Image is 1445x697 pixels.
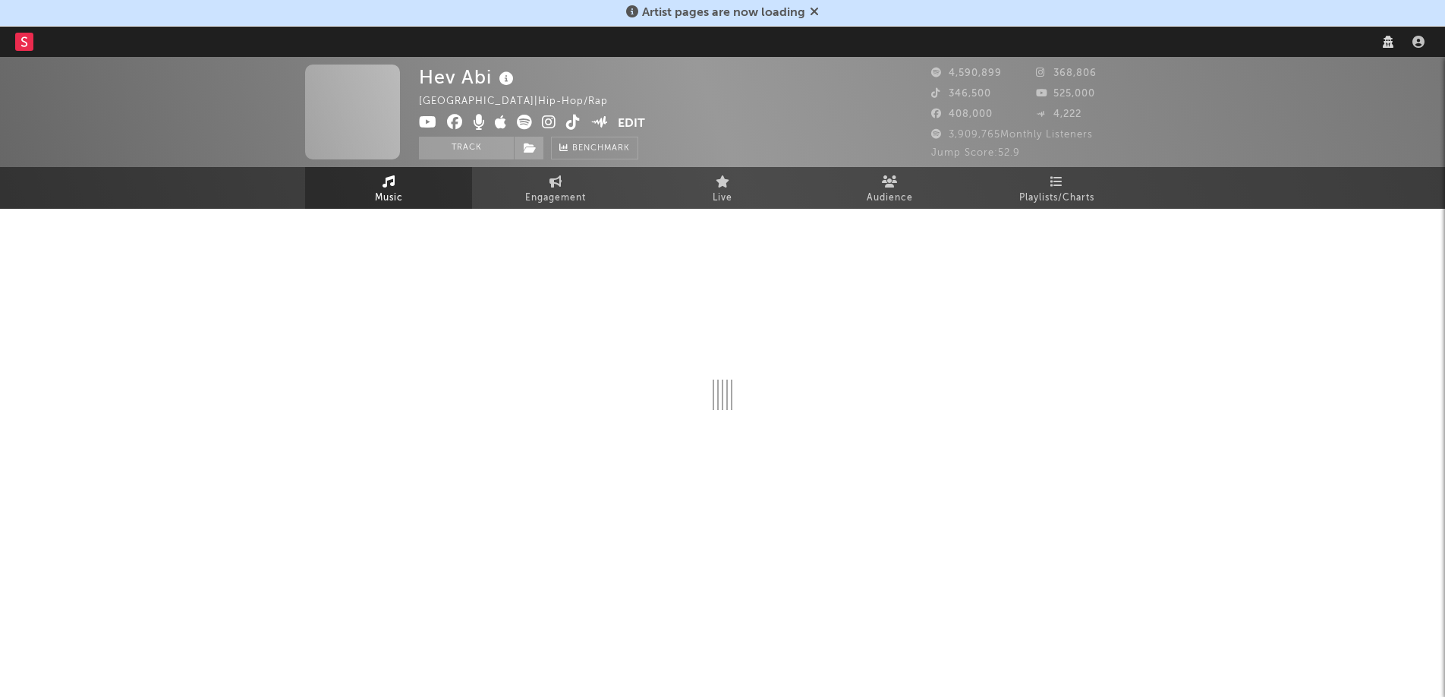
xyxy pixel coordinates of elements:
span: Benchmark [572,140,630,158]
span: 4,222 [1036,109,1081,119]
span: 4,590,899 [931,68,1002,78]
div: Hev Abi [419,65,518,90]
span: Live [713,189,732,207]
span: Audience [867,189,913,207]
span: 408,000 [931,109,993,119]
a: Music [305,167,472,209]
a: Playlists/Charts [973,167,1140,209]
span: 368,806 [1036,68,1097,78]
span: Jump Score: 52.9 [931,148,1020,158]
a: Benchmark [551,137,638,159]
a: Engagement [472,167,639,209]
span: Dismiss [810,7,819,19]
a: Live [639,167,806,209]
span: Playlists/Charts [1019,189,1094,207]
span: 346,500 [931,89,991,99]
span: Artist pages are now loading [642,7,805,19]
span: Music [375,189,403,207]
div: [GEOGRAPHIC_DATA] | Hip-Hop/Rap [419,93,625,111]
span: 3,909,765 Monthly Listeners [931,130,1093,140]
button: Track [419,137,514,159]
span: Engagement [525,189,586,207]
a: Audience [806,167,973,209]
span: 525,000 [1036,89,1095,99]
button: Edit [618,115,645,134]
